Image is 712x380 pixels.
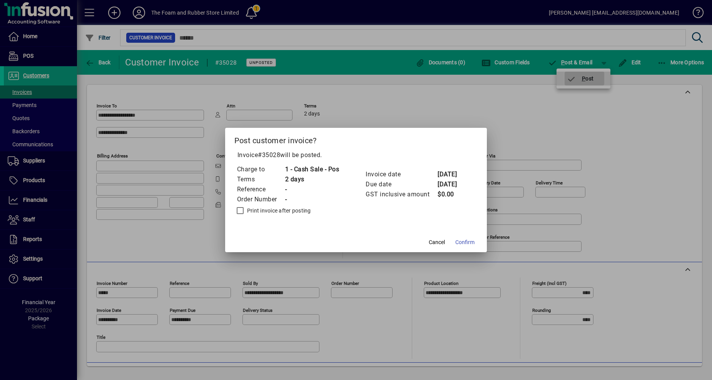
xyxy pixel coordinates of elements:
td: Terms [237,174,285,184]
span: Confirm [455,238,475,246]
td: Invoice date [365,169,437,179]
span: Cancel [429,238,445,246]
td: Charge to [237,164,285,174]
td: GST inclusive amount [365,189,437,199]
td: Reference [237,184,285,194]
td: $0.00 [437,189,468,199]
button: Cancel [425,235,449,249]
label: Print invoice after posting [246,207,311,214]
td: [DATE] [437,179,468,189]
h2: Post customer invoice? [225,128,487,150]
td: [DATE] [437,169,468,179]
p: Invoice will be posted . [234,151,478,160]
span: #35028 [258,151,280,159]
td: Due date [365,179,437,189]
td: Order Number [237,194,285,204]
td: - [285,194,339,204]
td: 1 - Cash Sale - Pos [285,164,339,174]
button: Confirm [452,235,478,249]
td: - [285,184,339,194]
td: 2 days [285,174,339,184]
